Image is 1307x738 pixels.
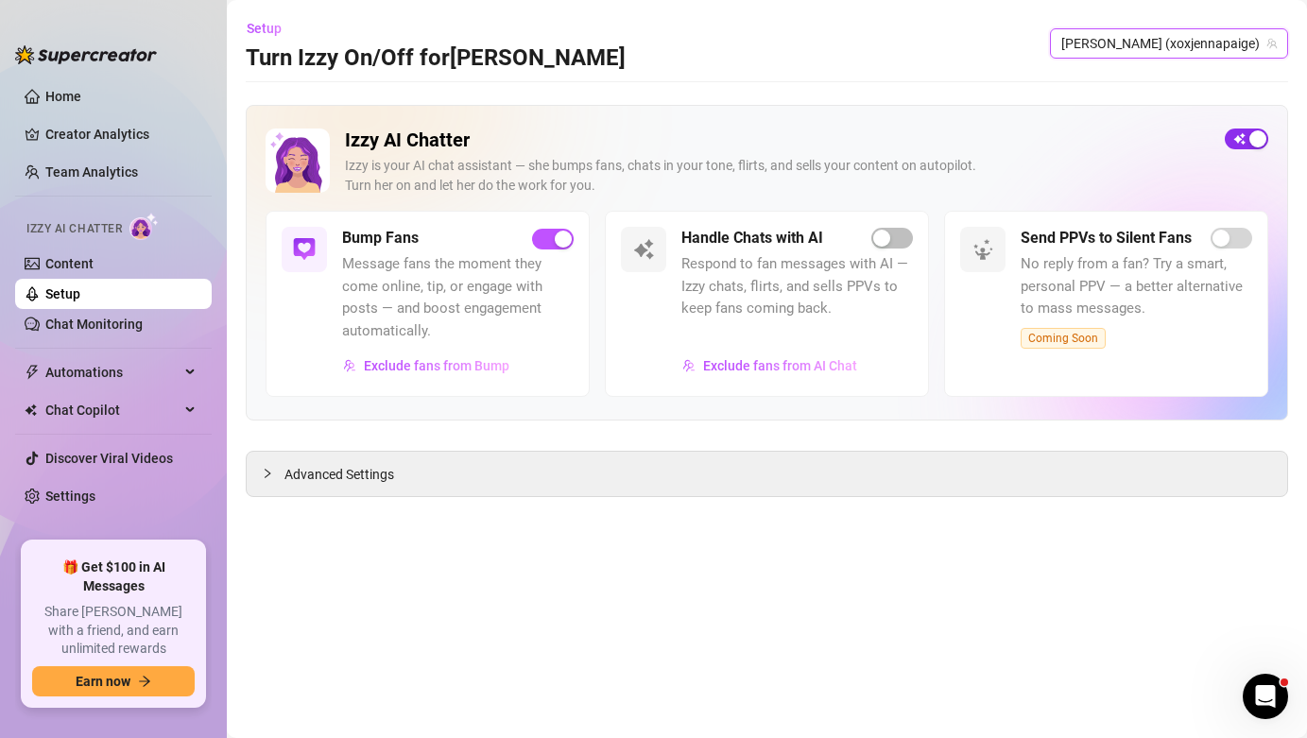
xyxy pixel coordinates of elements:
div: Izzy is your AI chat assistant — she bumps fans, chats in your tone, flirts, and sells your conte... [345,156,1210,196]
span: Jenna (xoxjennapaige) [1061,29,1277,58]
span: Earn now [76,674,130,689]
h5: Bump Fans [342,227,419,249]
h5: Send PPVs to Silent Fans [1021,227,1192,249]
h5: Handle Chats with AI [681,227,823,249]
img: svg%3e [682,359,696,372]
span: Advanced Settings [284,464,394,485]
img: svg%3e [972,238,994,261]
img: logo-BBDzfeDw.svg [15,45,157,64]
span: Exclude fans from Bump [364,358,509,373]
img: Chat Copilot [25,403,37,417]
span: Izzy AI Chatter [26,220,122,238]
span: thunderbolt [25,365,40,380]
h2: Izzy AI Chatter [345,129,1210,152]
a: Discover Viral Videos [45,451,173,466]
a: Content [45,256,94,271]
img: svg%3e [343,359,356,372]
a: Setup [45,286,80,301]
img: svg%3e [632,238,655,261]
span: Chat Copilot [45,395,180,425]
span: Respond to fan messages with AI — Izzy chats, flirts, and sells PPVs to keep fans coming back. [681,253,913,320]
button: Setup [246,13,297,43]
span: Message fans the moment they come online, tip, or engage with posts — and boost engagement automa... [342,253,574,342]
span: Coming Soon [1021,328,1106,349]
button: Exclude fans from AI Chat [681,351,858,381]
button: Earn nowarrow-right [32,666,195,696]
a: Settings [45,489,95,504]
span: collapsed [262,468,273,479]
button: Exclude fans from Bump [342,351,510,381]
img: Izzy AI Chatter [266,129,330,193]
a: Creator Analytics [45,119,197,149]
span: No reply from a fan? Try a smart, personal PPV — a better alternative to mass messages. [1021,253,1252,320]
h3: Turn Izzy On/Off for [PERSON_NAME] [246,43,626,74]
a: Home [45,89,81,104]
img: svg%3e [293,238,316,261]
span: Automations [45,357,180,387]
div: collapsed [262,463,284,484]
span: 🎁 Get $100 in AI Messages [32,558,195,595]
span: team [1266,38,1278,49]
img: AI Chatter [129,213,159,240]
span: Setup [247,21,282,36]
span: Exclude fans from AI Chat [703,358,857,373]
a: Chat Monitoring [45,317,143,332]
iframe: Intercom live chat [1243,674,1288,719]
span: arrow-right [138,675,151,688]
a: Team Analytics [45,164,138,180]
span: Share [PERSON_NAME] with a friend, and earn unlimited rewards [32,603,195,659]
